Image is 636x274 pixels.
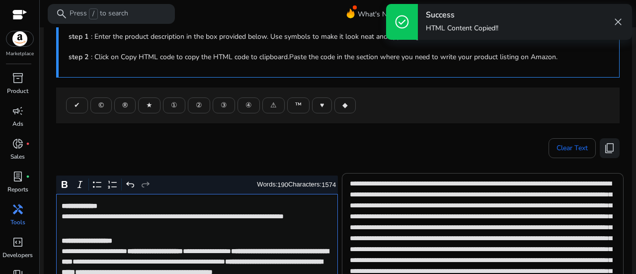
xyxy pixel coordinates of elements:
[171,100,177,110] span: ①
[69,31,609,42] p: : Enter the product description in the box provided below. Use symbols to make it look neat and a...
[277,181,288,188] label: 190
[287,97,310,113] button: ™
[12,72,24,84] span: inventory_2
[612,16,624,28] span: close
[26,175,30,179] span: fiber_manual_record
[394,14,410,30] span: check_circle
[12,171,24,183] span: lab_profile
[270,100,277,110] span: ⚠
[69,52,609,62] p: : Click on Copy HTML code to copy the HTML code to clipboard.Paste the code in the section where ...
[74,100,80,110] span: ✔
[122,100,128,110] span: ®
[90,97,112,113] button: ©
[146,100,153,110] span: ★
[98,100,104,110] span: ©
[295,100,302,110] span: ™
[69,32,88,41] b: step 1
[600,138,620,158] button: content_copy
[312,97,332,113] button: ♥
[138,97,160,113] button: ★
[89,8,98,19] span: /
[549,138,596,158] button: Clear Text
[12,119,23,128] p: Ads
[6,50,34,58] p: Marketplace
[321,181,336,188] label: 1574
[334,97,356,113] button: ◆
[114,97,136,113] button: ®
[163,97,185,113] button: ①
[12,203,24,215] span: handyman
[7,87,28,95] p: Product
[12,138,24,150] span: donut_small
[358,5,397,23] span: What's New
[221,100,227,110] span: ③
[56,8,68,20] span: search
[26,142,30,146] span: fiber_manual_record
[556,138,588,158] span: Clear Text
[604,142,616,154] span: content_copy
[257,179,336,191] div: Words: Characters:
[196,100,202,110] span: ②
[262,97,285,113] button: ⚠
[10,152,25,161] p: Sales
[188,97,210,113] button: ②
[70,8,128,19] p: Press to search
[2,251,33,260] p: Developers
[56,176,338,194] div: Editor toolbar
[12,105,24,117] span: campaign
[6,31,33,46] img: amazon.svg
[245,100,252,110] span: ④
[10,218,25,227] p: Tools
[69,52,88,62] b: step 2
[66,97,88,113] button: ✔
[426,10,498,20] h4: Success
[7,185,28,194] p: Reports
[238,97,260,113] button: ④
[426,23,498,33] p: HTML Content Copied!!
[213,97,235,113] button: ③
[12,236,24,248] span: code_blocks
[320,100,324,110] span: ♥
[342,100,348,110] span: ◆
